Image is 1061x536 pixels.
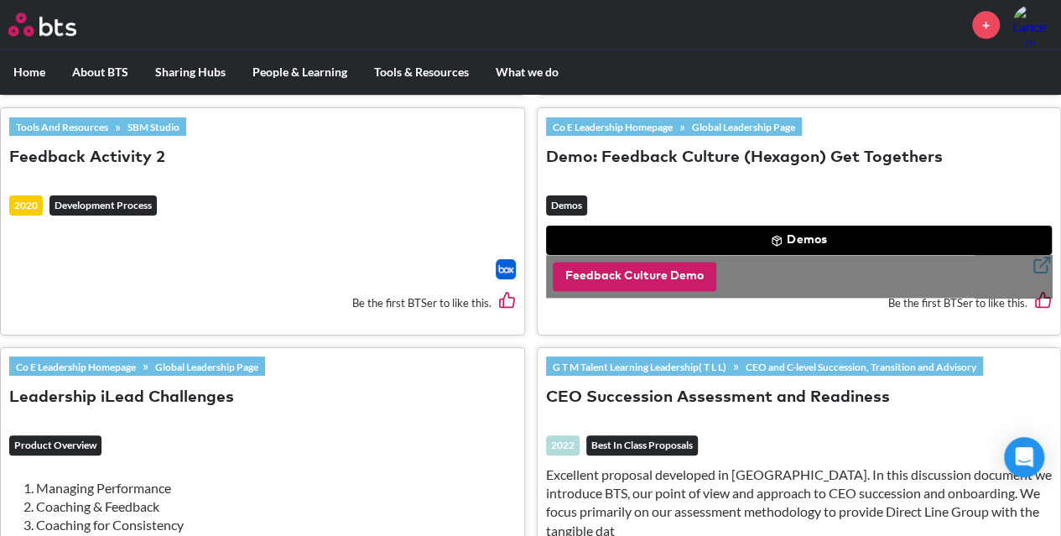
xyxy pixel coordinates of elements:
div: » [9,356,265,375]
img: Box logo [496,259,516,279]
em: Product Overview [9,435,101,455]
a: Global Leadership Page [685,117,802,136]
label: Sharing Hubs [142,50,239,94]
div: Open Intercom Messenger [1004,437,1044,477]
a: + [972,11,1000,39]
a: G T M Talent Learning Leadership( T L L) [546,357,733,376]
label: About BTS [59,50,142,94]
button: Demo: Feedback Culture (Hexagon) Get Togethers [546,147,943,169]
em: Best In Class Proposals [586,435,698,455]
a: Co E Leadership Homepage [546,117,679,136]
div: » [9,117,186,136]
li: Coaching & Feedback [36,497,502,516]
a: SBM Studio [121,117,186,136]
a: Go home [8,13,107,36]
a: Tools And Resources [9,117,115,136]
img: Lance Wilke [1012,4,1053,44]
div: 2020 [9,195,43,216]
button: CEO Succession Assessment and Readiness [546,387,890,409]
button: Leadership iLead Challenges [9,387,234,409]
div: » [546,356,983,375]
div: Be the first BTSer to like this. [546,279,1053,325]
a: Co E Leadership Homepage [9,357,143,376]
a: CEO and C-level Succession, Transition and Advisory [739,357,983,376]
img: BTS Logo [8,13,76,36]
label: What we do [482,50,572,94]
button: Feedback Activity 2 [9,147,165,169]
em: Development Process [49,195,157,216]
label: People & Learning [239,50,361,94]
button: Feedback Culture Demo [553,262,716,292]
a: Global Leadership Page [148,357,265,376]
div: 2022 [546,435,580,455]
div: Be the first BTSer to like this. [9,279,516,325]
em: Demos [546,195,587,216]
li: Coaching for Consistency [36,516,502,534]
a: Download file from Box [496,259,516,279]
a: Profile [1012,4,1053,44]
button: Demos [546,226,1053,256]
label: Tools & Resources [361,50,482,94]
li: Managing Performance [36,479,502,497]
div: » [546,117,802,136]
